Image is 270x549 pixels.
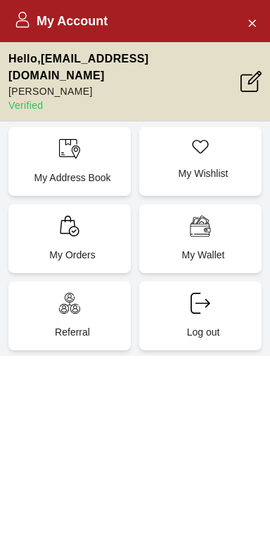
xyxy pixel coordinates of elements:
p: My Orders [20,248,125,262]
p: My Wallet [150,248,256,262]
p: Hello , [EMAIL_ADDRESS][DOMAIN_NAME] [8,51,240,84]
p: Log out [150,325,256,339]
p: Verified [8,98,240,112]
p: Referral [20,325,125,339]
p: My Address Book [20,171,125,185]
p: [PERSON_NAME] [8,84,240,98]
button: Close Account [240,11,263,34]
p: My Wishlist [150,166,256,180]
h2: My Account [14,11,108,31]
